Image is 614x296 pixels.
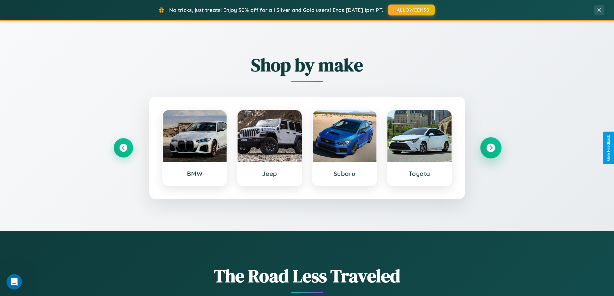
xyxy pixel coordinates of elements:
h3: Subaru [319,170,370,177]
h3: Toyota [394,170,445,177]
h2: Shop by make [114,53,501,77]
iframe: Intercom live chat [6,274,22,290]
div: Give Feedback [606,135,611,161]
h3: BMW [169,170,220,177]
h3: Jeep [244,170,295,177]
h1: The Road Less Traveled [114,263,501,288]
button: HALLOWEEN30 [388,5,435,15]
span: No tricks, just treats! Enjoy 30% off for all Silver and Gold users! Ends [DATE] 1pm PT. [169,7,383,13]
